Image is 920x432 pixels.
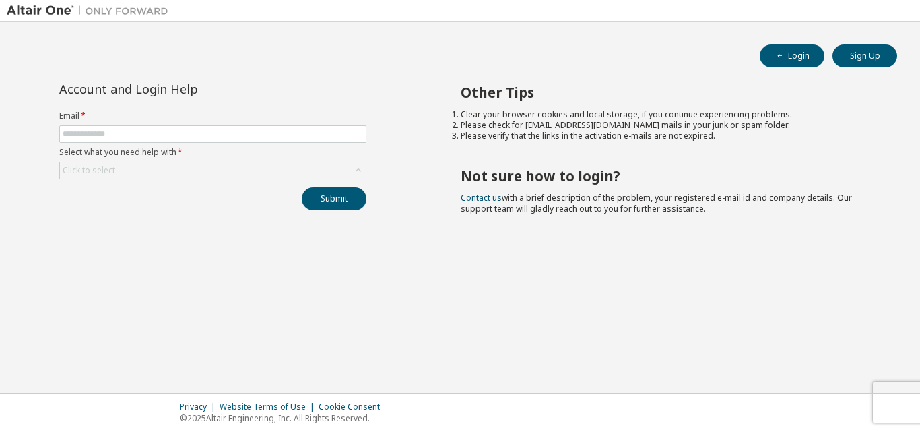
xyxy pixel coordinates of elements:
[180,412,388,424] p: © 2025 Altair Engineering, Inc. All Rights Reserved.
[461,131,874,142] li: Please verify that the links in the activation e-mails are not expired.
[302,187,366,210] button: Submit
[461,192,852,214] span: with a brief description of the problem, your registered e-mail id and company details. Our suppo...
[63,165,115,176] div: Click to select
[461,84,874,101] h2: Other Tips
[180,402,220,412] div: Privacy
[59,111,366,121] label: Email
[461,109,874,120] li: Clear your browser cookies and local storage, if you continue experiencing problems.
[832,44,897,67] button: Sign Up
[59,84,305,94] div: Account and Login Help
[461,192,502,204] a: Contact us
[319,402,388,412] div: Cookie Consent
[60,162,366,179] div: Click to select
[7,4,175,18] img: Altair One
[59,147,366,158] label: Select what you need help with
[220,402,319,412] div: Website Terms of Use
[461,167,874,185] h2: Not sure how to login?
[760,44,824,67] button: Login
[461,120,874,131] li: Please check for [EMAIL_ADDRESS][DOMAIN_NAME] mails in your junk or spam folder.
